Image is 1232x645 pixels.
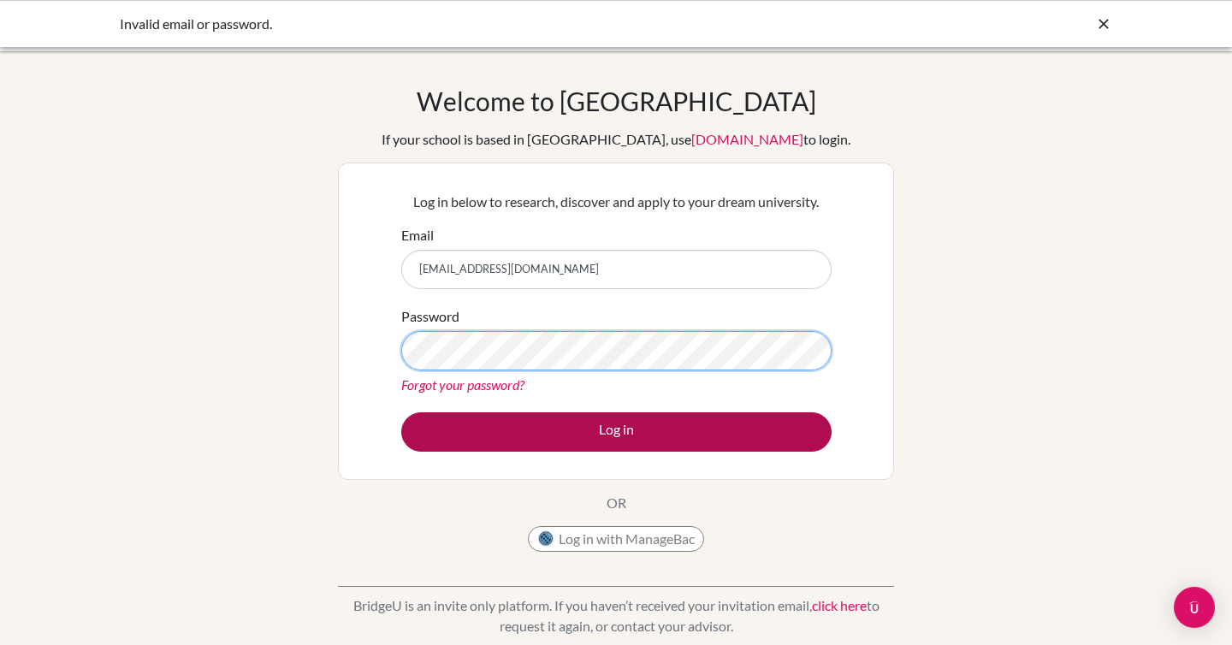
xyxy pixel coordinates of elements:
[401,412,832,452] button: Log in
[338,595,894,636] p: BridgeU is an invite only platform. If you haven’t received your invitation email, to request it ...
[401,225,434,246] label: Email
[401,192,832,212] p: Log in below to research, discover and apply to your dream university.
[812,597,867,613] a: click here
[120,14,856,34] div: Invalid email or password.
[382,129,850,150] div: If your school is based in [GEOGRAPHIC_DATA], use to login.
[1174,587,1215,628] div: Open Intercom Messenger
[401,376,524,393] a: Forgot your password?
[401,306,459,327] label: Password
[528,526,704,552] button: Log in with ManageBac
[607,493,626,513] p: OR
[417,86,816,116] h1: Welcome to [GEOGRAPHIC_DATA]
[691,131,803,147] a: [DOMAIN_NAME]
